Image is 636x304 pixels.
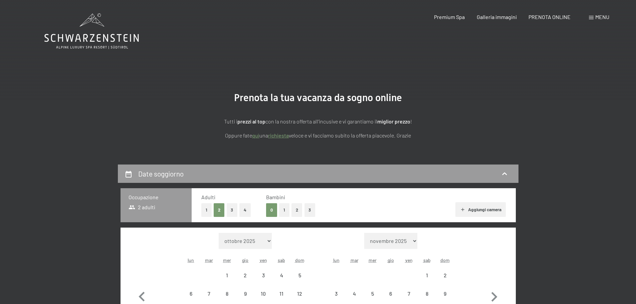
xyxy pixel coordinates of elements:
div: Sun Oct 05 2025 [290,266,308,284]
div: arrivo/check-in non effettuabile [236,285,254,303]
div: Wed Oct 08 2025 [218,285,236,303]
button: 2 [291,203,302,217]
div: Sun Nov 02 2025 [436,266,454,284]
strong: prezzi al top [237,118,265,124]
abbr: lunedì [333,257,340,263]
abbr: giovedì [388,257,394,263]
div: Mon Nov 03 2025 [327,285,345,303]
div: Thu Oct 09 2025 [236,285,254,303]
abbr: lunedì [188,257,194,263]
a: quì [252,132,259,138]
div: Wed Nov 05 2025 [364,285,382,303]
div: arrivo/check-in non effettuabile [200,285,218,303]
div: Fri Nov 07 2025 [400,285,418,303]
abbr: sabato [278,257,285,263]
div: Sun Oct 12 2025 [290,285,308,303]
a: richiesta [268,132,289,138]
div: arrivo/check-in non effettuabile [382,285,400,303]
div: Sat Oct 11 2025 [272,285,290,303]
div: 5 [291,273,308,289]
div: Mon Oct 06 2025 [182,285,200,303]
div: arrivo/check-in non effettuabile [182,285,200,303]
div: arrivo/check-in non effettuabile [327,285,345,303]
div: 1 [219,273,235,289]
div: arrivo/check-in non effettuabile [346,285,364,303]
p: Oppure fate una veloce e vi facciamo subito la offerta piacevole. Grazie [151,131,485,140]
a: Premium Spa [434,14,465,20]
div: 2 [437,273,453,289]
div: arrivo/check-in non effettuabile [418,285,436,303]
div: arrivo/check-in non effettuabile [418,266,436,284]
abbr: mercoledì [223,257,231,263]
div: arrivo/check-in non effettuabile [436,285,454,303]
a: Galleria immagini [477,14,517,20]
span: Bambini [266,194,285,200]
div: arrivo/check-in non effettuabile [218,266,236,284]
div: arrivo/check-in non effettuabile [254,285,272,303]
div: arrivo/check-in non effettuabile [436,266,454,284]
a: PRENOTA ONLINE [528,14,571,20]
div: Tue Nov 04 2025 [346,285,364,303]
button: 3 [227,203,238,217]
button: 2 [214,203,225,217]
div: 2 [237,273,254,289]
abbr: venerdì [405,257,413,263]
button: Aggiungi camera [455,202,506,217]
div: arrivo/check-in non effettuabile [364,285,382,303]
div: arrivo/check-in non effettuabile [290,285,308,303]
div: Tue Oct 07 2025 [200,285,218,303]
div: Sat Nov 08 2025 [418,285,436,303]
div: Sat Nov 01 2025 [418,266,436,284]
button: 3 [304,203,315,217]
div: arrivo/check-in non effettuabile [236,266,254,284]
abbr: sabato [423,257,431,263]
div: Sun Nov 09 2025 [436,285,454,303]
div: 1 [419,273,435,289]
h2: Date soggiorno [138,170,184,178]
span: Menu [595,14,609,20]
div: Thu Nov 06 2025 [382,285,400,303]
div: Fri Oct 03 2025 [254,266,272,284]
button: 1 [201,203,212,217]
div: arrivo/check-in non effettuabile [400,285,418,303]
div: arrivo/check-in non effettuabile [218,285,236,303]
p: Tutti i con la nostra offerta all'incusive e vi garantiamo il ! [151,117,485,126]
div: arrivo/check-in non effettuabile [290,266,308,284]
span: Prenota la tua vacanza da sogno online [234,92,402,103]
div: arrivo/check-in non effettuabile [254,266,272,284]
span: 2 adulti [129,204,156,211]
abbr: martedì [351,257,359,263]
abbr: mercoledì [369,257,377,263]
div: 3 [255,273,272,289]
button: 1 [279,203,289,217]
div: arrivo/check-in non effettuabile [272,285,290,303]
button: 4 [239,203,251,217]
span: Adulti [201,194,215,200]
div: 4 [273,273,290,289]
abbr: domenica [295,257,304,263]
h3: Occupazione [129,194,184,201]
div: Thu Oct 02 2025 [236,266,254,284]
abbr: martedì [205,257,213,263]
div: Fri Oct 10 2025 [254,285,272,303]
div: arrivo/check-in non effettuabile [272,266,290,284]
abbr: giovedì [242,257,248,263]
button: 0 [266,203,277,217]
div: Wed Oct 01 2025 [218,266,236,284]
abbr: venerdì [260,257,267,263]
strong: miglior prezzo [377,118,410,124]
abbr: domenica [440,257,450,263]
div: Sat Oct 04 2025 [272,266,290,284]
